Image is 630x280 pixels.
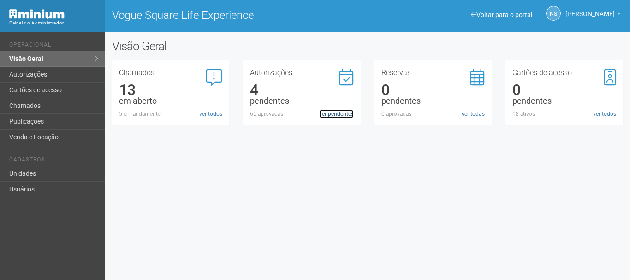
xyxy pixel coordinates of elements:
div: 4 [250,86,354,94]
div: pendentes [381,97,485,105]
div: em aberto [119,97,223,105]
div: 0 [381,86,485,94]
a: ver todas [462,110,485,118]
div: 13 [119,86,223,94]
h3: Chamados [119,69,223,77]
a: ver todos [199,110,222,118]
div: 65 aprovadas [250,110,354,118]
a: NS [546,6,561,21]
h1: Vogue Square Life Experience [112,9,361,21]
h3: Reservas [381,69,485,77]
img: Minium [9,9,65,19]
span: Nicolle Silva [565,1,615,18]
div: 0 [512,86,616,94]
li: Cadastros [9,156,98,166]
div: 18 ativos [512,110,616,118]
a: Voltar para o portal [471,11,532,18]
a: ver todos [593,110,616,118]
h3: Autorizações [250,69,354,77]
div: Painel do Administrador [9,19,98,27]
a: [PERSON_NAME] [565,12,621,19]
a: ver pendentes [319,110,354,118]
div: pendentes [250,97,354,105]
h2: Visão Geral [112,39,317,53]
li: Operacional [9,42,98,51]
div: 0 aprovadas [381,110,485,118]
div: 5 em andamento [119,110,223,118]
h3: Cartões de acesso [512,69,616,77]
div: pendentes [512,97,616,105]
